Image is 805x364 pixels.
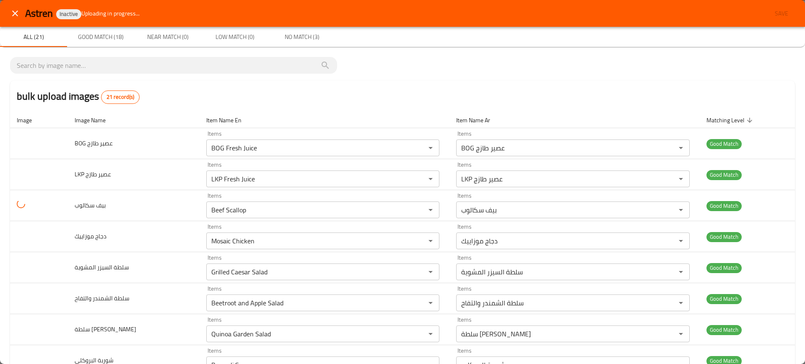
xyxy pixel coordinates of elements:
button: Open [675,235,687,247]
span: دجاج موزاييك [75,231,106,242]
span: LKP عصير طازج [75,169,111,180]
span: سلطة [PERSON_NAME] [75,324,136,335]
button: Open [675,266,687,278]
span: All (21) [5,32,62,42]
span: Good Match [706,263,742,273]
span: Inactive [56,10,81,18]
span: Good Match [706,294,742,304]
button: Open [425,266,436,278]
button: Open [425,142,436,154]
button: Open [675,142,687,154]
span: سلطة الشمندر والتفاح [75,293,130,304]
button: Open [675,204,687,216]
span: Good Match [706,201,742,211]
span: Good Match (18) [72,32,129,42]
span: BOG عصير طازج [75,138,113,149]
span: Near Match (0) [139,32,196,42]
span: Good Match [706,232,742,242]
button: Open [675,297,687,309]
span: Low Match (0) [206,32,263,42]
button: Open [425,173,436,185]
button: Open [425,235,436,247]
span: Good Match [706,139,742,149]
button: Open [425,328,436,340]
span: Astren [25,4,53,23]
button: Open [425,297,436,309]
th: Image [10,112,68,128]
div: Total records count [101,90,140,104]
span: 21 record(s) [101,93,139,101]
button: Open [425,204,436,216]
th: Item Name En [200,112,450,128]
span: سلطة السيزر المشوية [75,262,129,273]
span: بيف سكالوب [75,200,106,211]
h2: bulk upload images [17,89,140,104]
span: Good Match [706,325,742,335]
span: Image Name [75,115,117,125]
span: Good Match [706,170,742,180]
button: close [5,3,25,23]
span: Uploading in progress... [81,9,140,18]
th: Item Name Ar [449,112,700,128]
button: Open [675,328,687,340]
span: No Match (3) [273,32,330,42]
button: Open [675,173,687,185]
input: search [17,59,330,72]
span: Matching Level [706,115,755,125]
